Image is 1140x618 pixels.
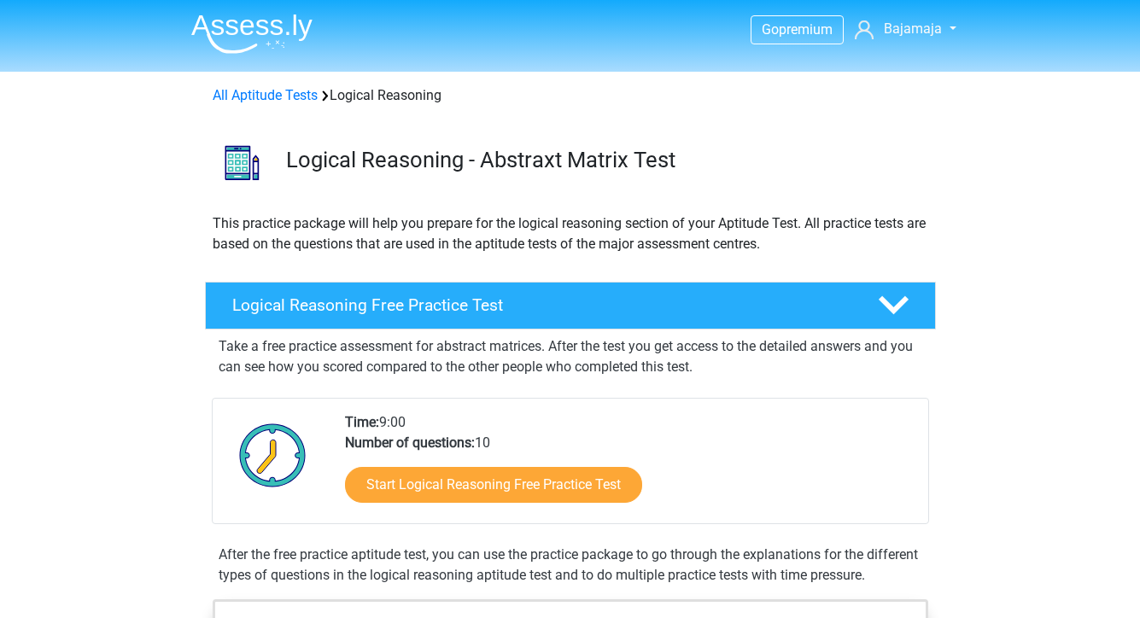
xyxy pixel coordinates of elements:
h3: Logical Reasoning - Abstraxt Matrix Test [286,147,922,173]
b: Time: [345,414,379,430]
p: Take a free practice assessment for abstract matrices. After the test you get access to the detai... [219,336,922,377]
span: premium [779,21,833,38]
span: Go [762,21,779,38]
a: Gopremium [751,18,843,41]
b: Number of questions: [345,434,475,451]
h4: Logical Reasoning Free Practice Test [232,295,851,315]
div: Logical Reasoning [206,85,935,106]
div: After the free practice aptitude test, you can use the practice package to go through the explana... [212,545,929,586]
div: 9:00 10 [332,412,927,523]
img: logical reasoning [206,126,278,199]
a: All Aptitude Tests [213,87,318,103]
a: Logical Reasoning Free Practice Test [198,282,943,329]
a: Start Logical Reasoning Free Practice Test [345,467,642,503]
span: Bajamaja [884,20,942,37]
a: Bajamaja [848,19,962,39]
img: Assessly [191,14,313,54]
p: This practice package will help you prepare for the logical reasoning section of your Aptitude Te... [213,213,928,254]
img: Clock [230,412,316,498]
